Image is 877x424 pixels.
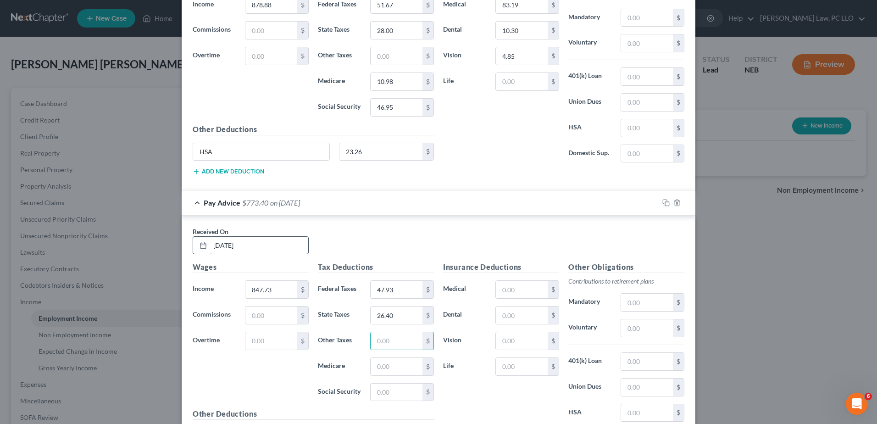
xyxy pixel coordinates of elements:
label: Medicare [313,357,366,376]
span: $773.40 [242,198,268,207]
div: $ [297,307,308,324]
div: $ [673,353,684,370]
div: $ [548,307,559,324]
div: $ [297,281,308,298]
div: $ [297,22,308,39]
div: $ [673,145,684,162]
input: 0.00 [371,307,422,324]
iframe: Intercom live chat [846,393,868,415]
div: $ [422,99,433,116]
div: $ [673,379,684,396]
label: Other Taxes [313,47,366,65]
label: Vision [438,332,491,350]
input: 0.00 [339,143,423,161]
input: 0.00 [496,73,548,90]
input: 0.00 [621,9,673,27]
button: Add new deduction [193,168,264,175]
label: Medicare [313,73,366,91]
label: Life [438,357,491,376]
h5: Wages [193,262,309,273]
div: $ [548,281,559,298]
label: Social Security [313,383,366,402]
input: 0.00 [371,332,422,350]
div: $ [548,22,559,39]
div: $ [422,47,433,65]
input: 0.00 [371,384,422,401]
label: Dental [438,306,491,324]
input: 0.00 [496,22,548,39]
input: 0.00 [245,22,297,39]
input: 0.00 [496,47,548,65]
label: Overtime [188,332,240,350]
input: 0.00 [621,404,673,422]
label: Union Dues [564,93,616,112]
input: 0.00 [621,353,673,370]
div: $ [673,404,684,422]
input: 0.00 [496,281,548,298]
input: 0.00 [245,307,297,324]
p: Contributions to retirement plans [568,277,684,286]
label: Medical [438,280,491,299]
label: State Taxes [313,21,366,39]
label: 401(k) Loan [564,352,616,371]
input: 0.00 [371,99,422,116]
span: on [DATE] [270,198,300,207]
label: Vision [438,47,491,65]
div: $ [673,68,684,85]
div: $ [548,358,559,375]
div: $ [673,94,684,111]
input: 0.00 [621,119,673,137]
label: Federal Taxes [313,280,366,299]
div: $ [548,73,559,90]
input: 0.00 [371,281,422,298]
span: Pay Advice [204,198,240,207]
input: 0.00 [371,73,422,90]
label: Domestic Sup. [564,145,616,163]
h5: Insurance Deductions [443,262,559,273]
div: $ [297,47,308,65]
label: Mandatory [564,293,616,312]
div: $ [422,143,433,161]
div: $ [673,119,684,137]
h5: Other Obligations [568,262,684,273]
label: Mandatory [564,9,616,27]
h5: Tax Deductions [318,262,434,273]
label: Social Security [313,98,366,117]
span: Received On [193,228,228,235]
input: 0.00 [621,34,673,52]
input: 0.00 [245,332,297,350]
label: HSA [564,119,616,137]
input: 0.00 [496,332,548,350]
input: Specify... [193,143,329,161]
div: $ [422,332,433,350]
input: 0.00 [496,307,548,324]
div: $ [673,9,684,27]
span: Income [193,285,214,292]
input: 0.00 [621,145,673,162]
label: Life [438,73,491,91]
span: 6 [865,393,872,400]
input: MM/DD/YYYY [210,237,308,254]
label: Voluntary [564,34,616,52]
input: 0.00 [621,94,673,111]
input: 0.00 [496,358,548,375]
div: $ [422,358,433,375]
input: 0.00 [371,358,422,375]
input: 0.00 [371,47,422,65]
h5: Other Deductions [193,408,434,420]
input: 0.00 [621,379,673,396]
input: 0.00 [245,47,297,65]
input: 0.00 [621,294,673,311]
label: Dental [438,21,491,39]
div: $ [422,22,433,39]
div: $ [673,34,684,52]
input: 0.00 [245,281,297,298]
label: Commissions [188,306,240,324]
label: Union Dues [564,378,616,396]
label: Voluntary [564,319,616,337]
input: 0.00 [621,68,673,85]
div: $ [422,73,433,90]
div: $ [673,294,684,311]
div: $ [548,332,559,350]
label: Other Taxes [313,332,366,350]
